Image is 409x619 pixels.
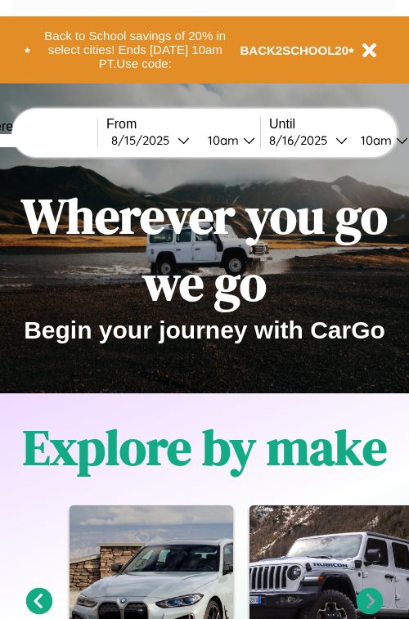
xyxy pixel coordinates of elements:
div: 10am [353,132,396,148]
div: 8 / 16 / 2025 [269,132,335,148]
h1: Explore by make [23,414,387,481]
button: 8/15/2025 [106,132,195,149]
button: Back to School savings of 20% in select cities! Ends [DATE] 10am PT.Use code: [30,25,240,75]
label: From [106,117,260,132]
div: 8 / 15 / 2025 [111,132,178,148]
div: 10am [200,132,243,148]
b: BACK2SCHOOL20 [240,43,349,57]
button: 10am [195,132,260,149]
